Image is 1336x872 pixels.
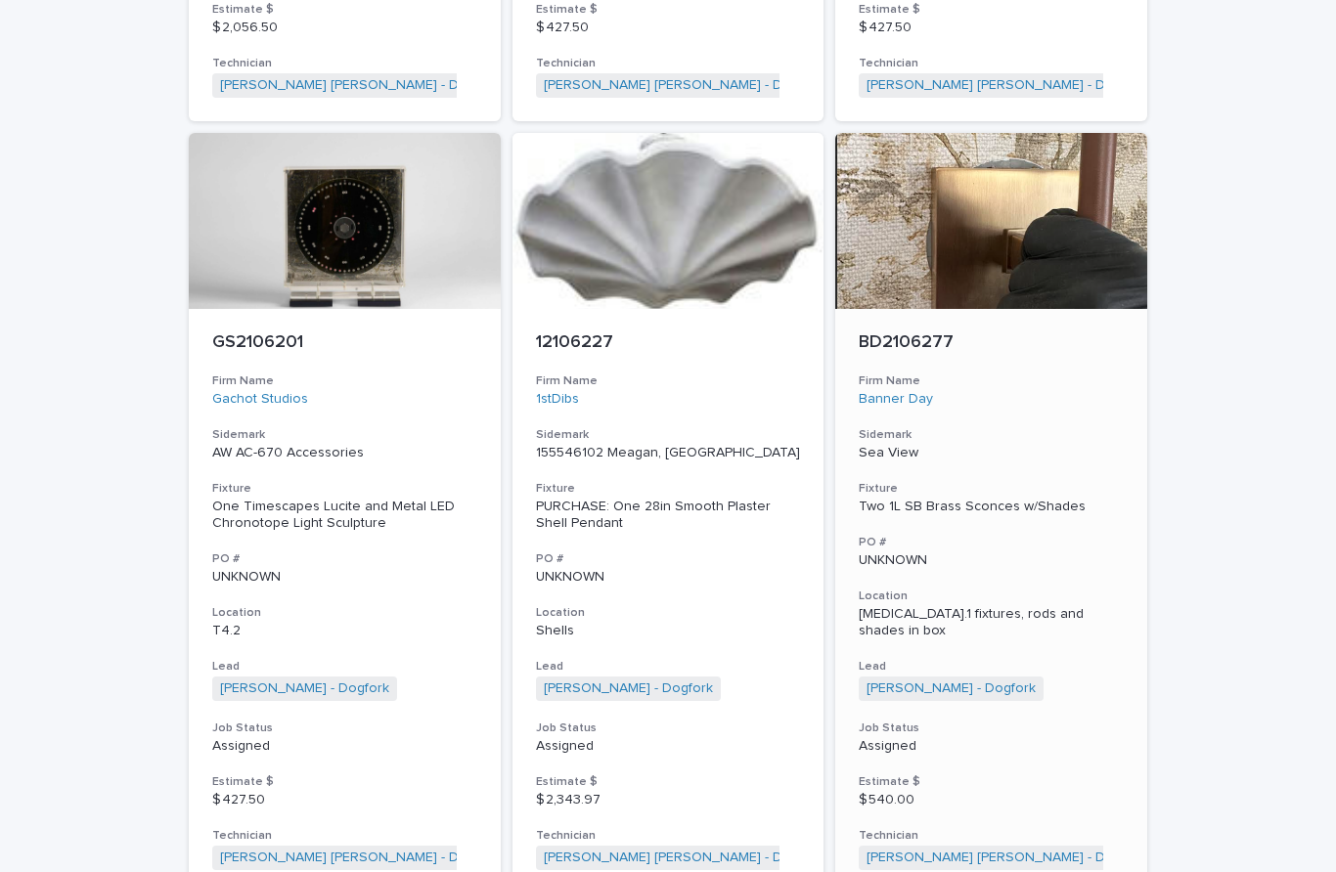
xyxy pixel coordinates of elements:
[859,792,1124,808] p: $ 540.00
[859,20,1124,36] p: $ 427.50
[544,680,713,697] a: [PERSON_NAME] - Dogfork
[536,738,801,755] p: Assigned
[536,332,801,354] p: 12106227
[536,792,801,808] p: $ 2,343.97
[859,332,1124,354] p: BD2106277
[212,56,477,71] h3: Technician
[859,828,1124,844] h3: Technician
[536,373,801,389] h3: Firm Name
[859,720,1124,736] h3: Job Status
[212,774,477,790] h3: Estimate $
[859,606,1124,639] p: [MEDICAL_DATA].1 fixtures, rods and shades in box
[212,828,477,844] h3: Technician
[859,373,1124,389] h3: Firm Name
[212,20,477,36] p: $ 2,056.50
[859,552,1124,569] p: UNKNOWN
[536,481,801,497] h3: Fixture
[212,427,477,443] h3: Sidemark
[544,77,902,94] a: [PERSON_NAME] [PERSON_NAME] - Dogfork - Technician
[536,20,801,36] p: $ 427.50
[859,499,1124,515] div: Two 1L SB Brass Sconces w/Shades
[859,774,1124,790] h3: Estimate $
[859,391,933,408] a: Banner Day
[536,659,801,675] h3: Lead
[536,391,579,408] a: 1stDibs
[536,427,801,443] h3: Sidemark
[859,56,1124,71] h3: Technician
[859,589,1124,604] h3: Location
[212,499,477,532] div: One Timescapes Lucite and Metal LED Chronotope Light Sculpture
[212,720,477,736] h3: Job Status
[544,850,902,866] a: [PERSON_NAME] [PERSON_NAME] - Dogfork - Technician
[536,720,801,736] h3: Job Status
[220,850,578,866] a: [PERSON_NAME] [PERSON_NAME] - Dogfork - Technician
[536,774,801,790] h3: Estimate $
[867,77,1225,94] a: [PERSON_NAME] [PERSON_NAME] - Dogfork - Technician
[212,605,477,621] h3: Location
[212,738,477,755] p: Assigned
[212,792,477,808] p: $ 427.50
[212,373,477,389] h3: Firm Name
[220,77,578,94] a: [PERSON_NAME] [PERSON_NAME] - Dogfork - Technician
[212,2,477,18] h3: Estimate $
[859,445,1124,461] p: Sea View
[536,623,801,639] p: Shells
[212,391,308,408] a: Gachot Studios
[867,680,1036,697] a: [PERSON_NAME] - Dogfork
[536,605,801,621] h3: Location
[536,2,801,18] h3: Estimate $
[536,499,801,532] div: PURCHASE: One 28in Smooth Plaster Shell Pendant
[859,738,1124,755] p: Assigned
[212,551,477,567] h3: PO #
[867,850,1225,866] a: [PERSON_NAME] [PERSON_NAME] - Dogfork - Technician
[859,2,1124,18] h3: Estimate $
[212,332,477,354] p: GS2106201
[212,623,477,639] p: T4.2
[212,659,477,675] h3: Lead
[536,56,801,71] h3: Technician
[859,659,1124,675] h3: Lead
[536,569,801,586] p: UNKNOWN
[212,445,477,461] p: AW AC-670 Accessories
[220,680,389,697] a: [PERSON_NAME] - Dogfork
[859,535,1124,550] h3: PO #
[212,569,477,586] p: UNKNOWN
[212,481,477,497] h3: Fixture
[536,551,801,567] h3: PO #
[859,427,1124,443] h3: Sidemark
[859,481,1124,497] h3: Fixture
[536,828,801,844] h3: Technician
[536,445,801,461] p: 155546102 Meagan, [GEOGRAPHIC_DATA]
